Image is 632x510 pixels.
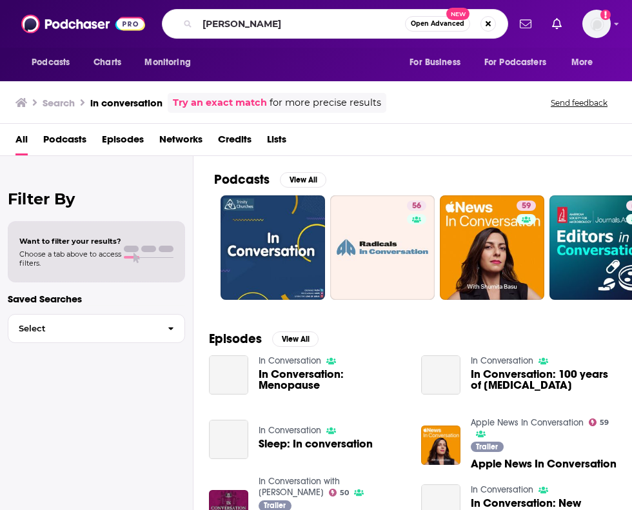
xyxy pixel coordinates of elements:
[173,95,267,110] a: Try an exact match
[8,293,185,305] p: Saved Searches
[410,54,460,72] span: For Business
[517,201,536,211] a: 59
[32,54,70,72] span: Podcasts
[471,369,618,391] a: In Conversation: 100 years of insulin
[43,129,86,155] a: Podcasts
[209,420,248,459] a: Sleep: In conversation
[209,331,319,347] a: EpisodesView All
[8,314,185,343] button: Select
[329,489,350,496] a: 50
[582,10,611,38] button: Show profile menu
[102,129,144,155] a: Episodes
[218,129,252,155] a: Credits
[209,331,262,347] h2: Episodes
[214,172,270,188] h2: Podcasts
[471,484,533,495] a: In Conversation
[162,9,508,39] div: Search podcasts, credits, & more...
[400,50,477,75] button: open menu
[446,8,469,20] span: New
[412,200,421,213] span: 56
[23,50,86,75] button: open menu
[259,369,406,391] a: In Conversation: Menopause
[476,443,498,451] span: Trailer
[259,425,321,436] a: In Conversation
[19,250,121,268] span: Choose a tab above to access filters.
[476,50,565,75] button: open menu
[15,129,28,155] a: All
[8,324,157,333] span: Select
[197,14,405,34] input: Search podcasts, credits, & more...
[522,200,531,213] span: 59
[484,54,546,72] span: For Podcasters
[589,418,609,426] a: 59
[144,54,190,72] span: Monitoring
[21,12,145,36] img: Podchaser - Follow, Share and Rate Podcasts
[267,129,286,155] a: Lists
[421,426,460,465] img: Apple News In Conversation
[264,502,286,509] span: Trailer
[471,355,533,366] a: In Conversation
[340,490,349,496] span: 50
[8,190,185,208] h2: Filter By
[407,201,426,211] a: 56
[43,97,75,109] h3: Search
[280,172,326,188] button: View All
[270,95,381,110] span: for more precise results
[272,331,319,347] button: View All
[471,417,584,428] a: Apple News In Conversation
[405,16,470,32] button: Open AdvancedNew
[411,21,464,27] span: Open Advanced
[421,355,460,395] a: In Conversation: 100 years of insulin
[582,10,611,38] img: User Profile
[259,438,373,449] a: Sleep: In conversation
[547,97,611,108] button: Send feedback
[515,13,537,35] a: Show notifications dropdown
[562,50,609,75] button: open menu
[600,10,611,20] svg: Add a profile image
[471,369,618,391] span: In Conversation: 100 years of [MEDICAL_DATA]
[330,195,435,300] a: 56
[259,476,340,498] a: In Conversation with Jordan Sorcery
[94,54,121,72] span: Charts
[90,97,163,109] h3: in conversation
[600,420,609,426] span: 59
[547,13,567,35] a: Show notifications dropdown
[440,195,544,300] a: 59
[209,355,248,395] a: In Conversation: Menopause
[135,50,207,75] button: open menu
[159,129,202,155] a: Networks
[582,10,611,38] span: Logged in as smeizlik
[471,458,617,469] a: Apple News In Conversation
[571,54,593,72] span: More
[214,172,326,188] a: PodcastsView All
[85,50,129,75] a: Charts
[19,237,121,246] span: Want to filter your results?
[259,355,321,366] a: In Conversation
